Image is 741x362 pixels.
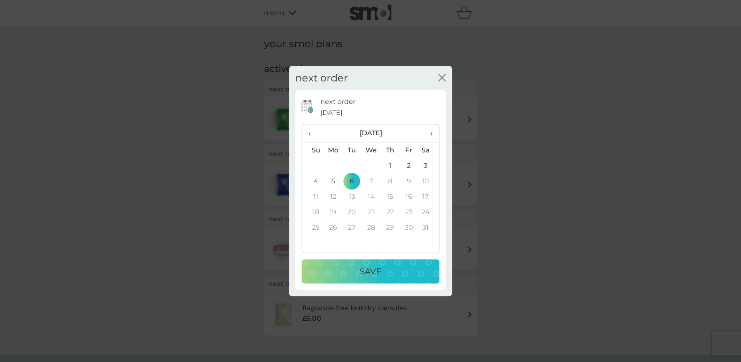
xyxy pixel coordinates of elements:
[381,204,399,220] td: 22
[320,107,343,118] span: [DATE]
[381,220,399,235] td: 29
[399,158,418,173] td: 2
[418,158,439,173] td: 3
[343,142,361,158] th: Tu
[320,96,355,107] p: next order
[418,204,439,220] td: 24
[323,173,343,189] td: 5
[399,173,418,189] td: 9
[302,189,323,204] td: 11
[302,259,439,284] button: Save
[308,124,317,142] span: ‹
[399,220,418,235] td: 30
[302,142,323,158] th: Su
[343,220,361,235] td: 27
[323,189,343,204] td: 12
[361,142,381,158] th: We
[360,265,381,278] p: Save
[399,204,418,220] td: 23
[381,173,399,189] td: 8
[302,204,323,220] td: 18
[381,189,399,204] td: 15
[302,173,323,189] td: 4
[343,204,361,220] td: 20
[361,173,381,189] td: 7
[323,204,343,220] td: 19
[323,220,343,235] td: 26
[381,142,399,158] th: Th
[418,189,439,204] td: 17
[399,142,418,158] th: Fr
[361,189,381,204] td: 14
[323,142,343,158] th: Mo
[438,74,446,83] button: close
[343,189,361,204] td: 13
[399,189,418,204] td: 16
[323,124,418,142] th: [DATE]
[418,173,439,189] td: 10
[361,204,381,220] td: 21
[381,158,399,173] td: 1
[295,72,348,84] h2: next order
[302,220,323,235] td: 25
[418,220,439,235] td: 31
[361,220,381,235] td: 28
[418,142,439,158] th: Sa
[343,173,361,189] td: 6
[424,124,433,142] span: ›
